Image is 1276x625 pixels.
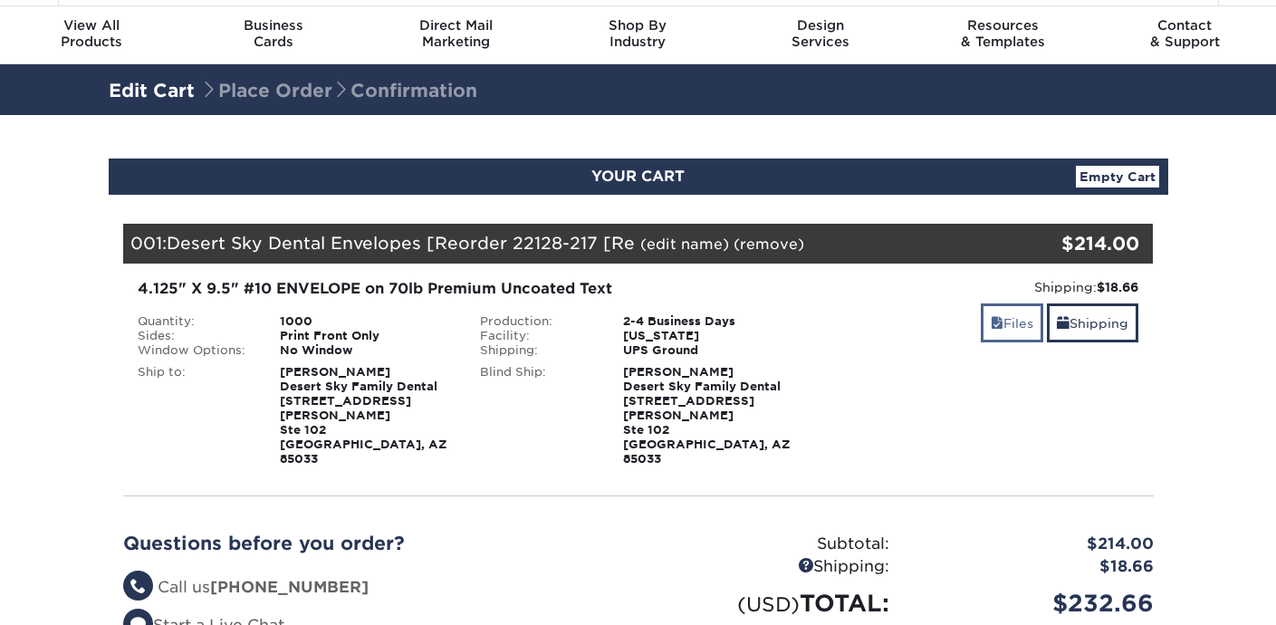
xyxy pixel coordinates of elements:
span: Business [182,17,364,34]
div: $214.00 [982,230,1140,257]
div: TOTAL: [638,586,903,620]
a: (edit name) [640,236,729,253]
li: Call us [123,576,625,600]
div: 4.125" X 9.5" #10 ENVELOPE on 70lb Premium Uncoated Text [138,278,796,300]
strong: [PHONE_NUMBER] [210,578,369,596]
span: Shop By [547,17,729,34]
div: Shipping: [638,555,903,579]
div: $214.00 [903,533,1167,556]
span: files [991,316,1003,331]
div: Marketing [365,17,547,50]
div: Sides: [124,329,267,343]
div: Window Options: [124,343,267,358]
a: Files [981,303,1043,342]
a: DesignServices [729,6,911,64]
div: Cards [182,17,364,50]
a: Empty Cart [1076,166,1159,187]
a: BusinessCards [182,6,364,64]
strong: [PERSON_NAME] Desert Sky Family Dental [STREET_ADDRESS][PERSON_NAME] Ste 102 [GEOGRAPHIC_DATA], A... [623,365,791,466]
div: Shipping: [466,343,609,358]
span: YOUR CART [591,168,685,185]
div: [US_STATE] [609,329,810,343]
div: $232.66 [903,586,1167,620]
div: Industry [547,17,729,50]
a: Direct MailMarketing [365,6,547,64]
div: Services [729,17,911,50]
span: Place Order Confirmation [200,80,477,101]
div: Production: [466,314,609,329]
div: Ship to: [124,365,267,466]
small: (USD) [737,592,800,616]
strong: [PERSON_NAME] Desert Sky Family Dental [STREET_ADDRESS][PERSON_NAME] Ste 102 [GEOGRAPHIC_DATA], A... [280,365,447,466]
div: Facility: [466,329,609,343]
div: Blind Ship: [466,365,609,466]
div: 1000 [266,314,466,329]
a: Contact& Support [1094,6,1276,64]
span: shipping [1057,316,1070,331]
a: Shop ByIndustry [547,6,729,64]
div: UPS Ground [609,343,810,358]
div: $18.66 [903,555,1167,579]
div: & Support [1094,17,1276,50]
span: Contact [1094,17,1276,34]
div: 2-4 Business Days [609,314,810,329]
div: Quantity: [124,314,267,329]
a: Resources& Templates [911,6,1093,64]
iframe: Google Customer Reviews [5,570,154,619]
div: Shipping: [823,278,1139,296]
a: Shipping [1047,303,1138,342]
div: Subtotal: [638,533,903,556]
h2: Questions before you order? [123,533,625,554]
span: Design [729,17,911,34]
div: No Window [266,343,466,358]
a: (remove) [734,236,804,253]
a: Edit Cart [109,80,195,101]
strong: $18.66 [1097,280,1138,294]
span: Resources [911,17,1093,34]
div: 001: [123,224,982,264]
span: Direct Mail [365,17,547,34]
div: Print Front Only [266,329,466,343]
div: & Templates [911,17,1093,50]
span: Desert Sky Dental Envelopes [Reorder 22128-217 [Re [167,233,635,253]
